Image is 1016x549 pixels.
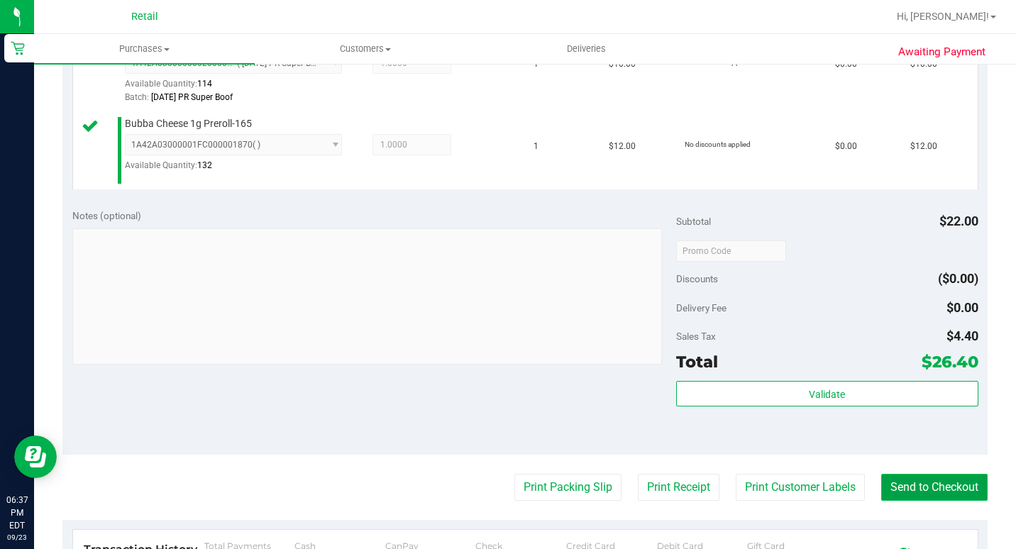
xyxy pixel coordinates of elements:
span: 132 [197,160,212,170]
span: 1 [534,140,539,153]
span: Delivery Fee [676,302,727,314]
a: Customers [255,34,475,64]
span: Sales Tax [676,331,716,342]
span: Notes (optional) [72,210,141,221]
button: Send to Checkout [881,474,988,501]
button: Print Customer Labels [736,474,865,501]
a: Purchases [34,34,255,64]
span: No discounts applied [685,140,751,148]
span: Customers [255,43,475,55]
span: $0.00 [946,300,978,315]
p: 06:37 PM EDT [6,494,28,532]
button: Validate [676,381,978,406]
button: Print Packing Slip [514,474,622,501]
span: $0.00 [835,140,857,153]
span: $26.40 [922,352,978,372]
span: Total [676,352,718,372]
span: ($0.00) [938,271,978,286]
span: $4.40 [946,328,978,343]
span: Purchases [34,43,255,55]
span: Validate [809,389,845,400]
span: Hi, [PERSON_NAME]! [897,11,989,22]
span: Awaiting Payment [898,44,985,60]
span: Discounts [676,266,718,292]
span: Retail [131,11,158,23]
iframe: Resource center [14,436,57,478]
span: Bubba Cheese 1g Preroll-165 [125,117,252,131]
span: Batch: [125,92,149,102]
button: Print Receipt [638,474,719,501]
input: Promo Code [676,240,786,262]
p: 09/23 [6,532,28,543]
a: Deliveries [476,34,697,64]
inline-svg: Retail [11,41,25,55]
span: $12.00 [609,140,636,153]
span: Subtotal [676,216,711,227]
span: 114 [197,79,212,89]
div: Available Quantity: [125,155,353,183]
div: Available Quantity: [125,74,353,101]
span: Deliveries [548,43,625,55]
span: [DATE] PR Super Boof [151,92,233,102]
span: $22.00 [939,213,978,228]
span: $12.00 [910,140,937,153]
